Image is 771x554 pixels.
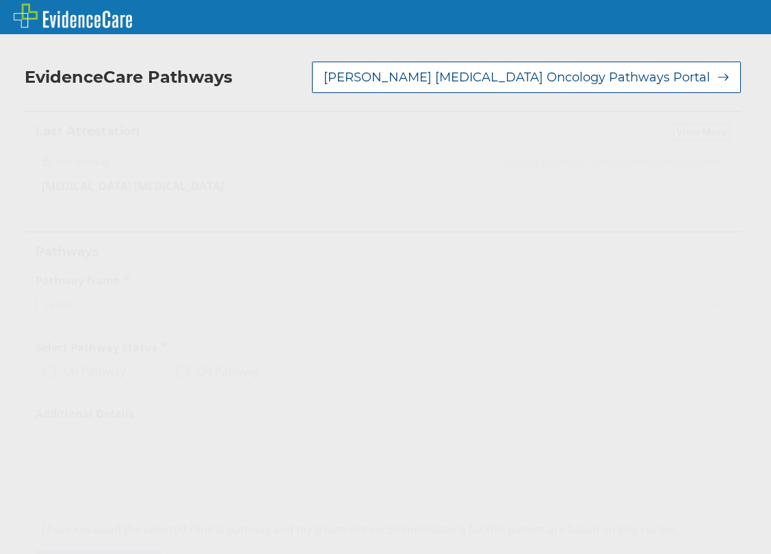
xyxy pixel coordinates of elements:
label: On Pathway [43,365,125,378]
h2: EvidenceCare Pathways [25,67,233,88]
h2: Pathways [36,243,730,260]
div: Select... [43,297,82,312]
h2: Select Pathway Status [36,339,378,355]
span: [DATE] 03:37 ( [DATE] ) [499,157,581,168]
label: Additional Details [36,406,730,421]
h2: Last Attestation [36,123,140,141]
span: On Pathway [42,155,110,169]
span: I have reviewed the selected clinical pathway and my treatment recommendations for this patient a... [42,522,677,537]
button: [PERSON_NAME] [MEDICAL_DATA] Oncology Pathways Portal [312,62,741,93]
img: EvidenceCare [14,3,132,28]
span: [MEDICAL_DATA] [MEDICAL_DATA] [42,179,224,194]
span: [PERSON_NAME] [PERSON_NAME] [593,157,724,168]
label: Off Pathway [176,365,259,378]
label: Pathway Name [36,272,730,288]
span: [PERSON_NAME] [MEDICAL_DATA] Oncology Pathways Portal [324,69,710,85]
button: View More [673,123,730,141]
span: View More [677,125,727,139]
